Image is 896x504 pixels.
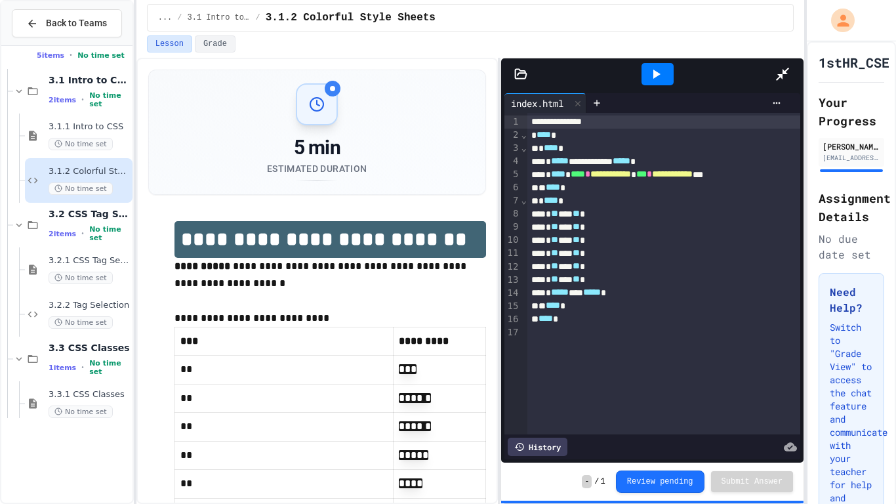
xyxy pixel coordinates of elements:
[81,362,84,373] span: •
[508,438,567,456] div: History
[520,142,527,153] span: Fold line
[504,194,521,207] div: 7
[147,35,192,52] button: Lesson
[266,10,436,26] span: 3.1.2 Colorful Style Sheets
[46,16,107,30] span: Back to Teams
[520,195,527,205] span: Fold line
[49,230,76,238] span: 2 items
[594,476,599,487] span: /
[49,208,130,220] span: 3.2 CSS Tag Selection
[195,35,235,52] button: Grade
[601,476,605,487] span: 1
[89,225,130,242] span: No time set
[823,153,880,163] div: [EMAIL_ADDRESS][DOMAIN_NAME]
[823,140,880,152] div: [PERSON_NAME]
[504,93,586,113] div: index.html
[49,300,130,311] span: 3.2.2 Tag Selection
[504,129,521,142] div: 2
[504,300,521,313] div: 15
[504,155,521,168] div: 4
[504,274,521,287] div: 13
[504,313,521,326] div: 16
[711,471,794,492] button: Submit Answer
[49,138,113,150] span: No time set
[81,94,84,105] span: •
[504,326,521,339] div: 17
[49,272,113,284] span: No time set
[504,247,521,260] div: 11
[49,316,113,329] span: No time set
[819,53,889,72] h1: 1stHR_CSE
[504,207,521,220] div: 8
[49,364,76,372] span: 1 items
[722,476,783,487] span: Submit Answer
[504,142,521,155] div: 3
[49,342,130,354] span: 3.3 CSS Classes
[89,91,130,108] span: No time set
[177,12,182,23] span: /
[49,96,76,104] span: 2 items
[520,129,527,140] span: Fold line
[267,162,367,175] div: Estimated Duration
[504,234,521,247] div: 10
[504,96,570,110] div: index.html
[49,182,113,195] span: No time set
[504,181,521,194] div: 6
[37,51,64,60] span: 5 items
[77,51,125,60] span: No time set
[49,166,130,177] span: 3.1.2 Colorful Style Sheets
[81,228,84,239] span: •
[830,284,873,316] h3: Need Help?
[817,5,858,35] div: My Account
[12,9,122,37] button: Back to Teams
[267,136,367,159] div: 5 min
[504,115,521,129] div: 1
[256,12,260,23] span: /
[582,475,592,488] span: -
[504,261,521,274] div: 12
[70,50,72,60] span: •
[819,93,884,130] h2: Your Progress
[49,74,130,86] span: 3.1 Intro to CSS
[49,406,113,418] span: No time set
[188,12,251,23] span: 3.1 Intro to CSS
[819,189,884,226] h2: Assignment Details
[49,389,130,400] span: 3.3.1 CSS Classes
[49,255,130,266] span: 3.2.1 CSS Tag Selection
[616,471,704,493] button: Review pending
[504,168,521,181] div: 5
[819,231,884,262] div: No due date set
[49,121,130,133] span: 3.1.1 Intro to CSS
[504,220,521,234] div: 9
[89,359,130,376] span: No time set
[504,287,521,300] div: 14
[158,12,173,23] span: ...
